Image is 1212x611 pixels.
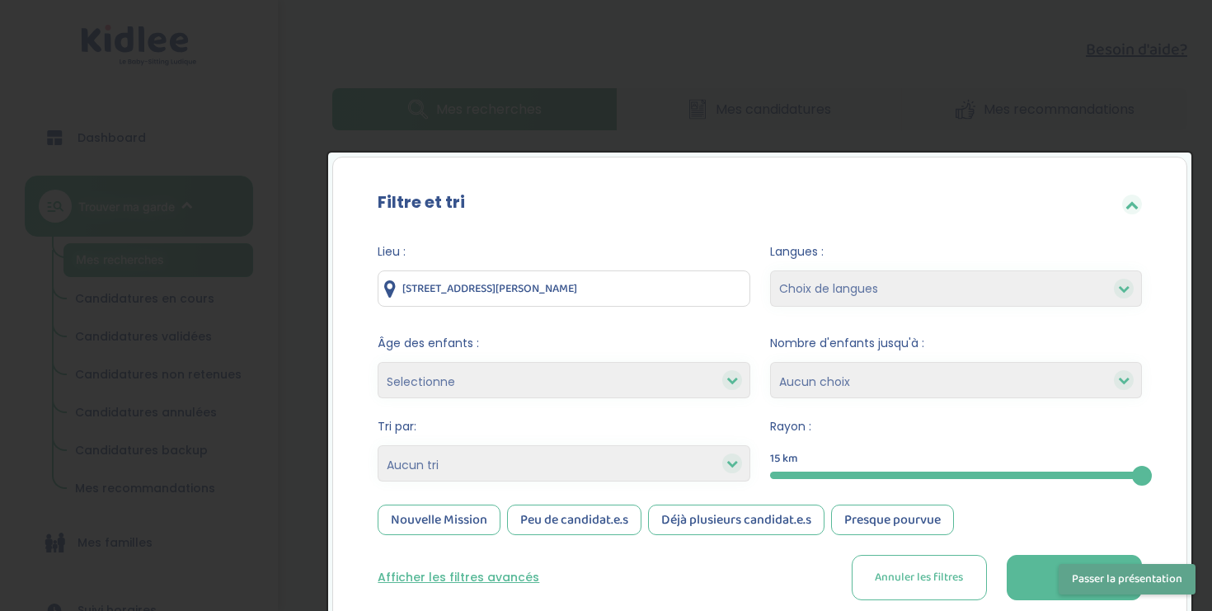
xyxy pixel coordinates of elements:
[378,335,749,352] span: Âge des enfants :
[378,418,749,435] span: Tri par:
[378,505,500,535] div: Nouvelle Mission
[1007,555,1142,600] button: Filtrer
[378,270,749,307] input: Ville ou code postale
[831,505,954,535] div: Presque pourvue
[770,418,1142,435] span: Rayon :
[770,335,1142,352] span: Nombre d'enfants jusqu'à :
[378,569,539,586] button: Afficher les filtres avancés
[852,555,987,600] button: Annuler les filtres
[770,243,1142,261] span: Langues :
[648,505,824,535] div: Déjà plusieurs candidat.e.s
[770,450,798,468] span: 15 km
[1059,564,1196,595] button: Passer la présentation
[875,569,963,586] span: Annuler les filtres
[378,243,749,261] span: Lieu :
[507,505,641,535] div: Peu de candidat.e.s
[378,190,465,214] label: Filtre et tri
